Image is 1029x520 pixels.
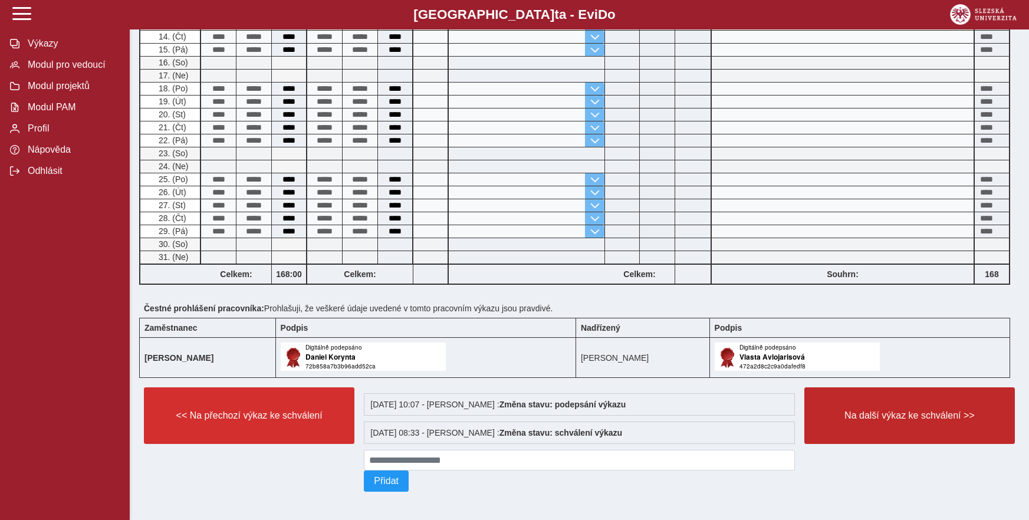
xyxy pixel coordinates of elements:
span: Výkazy [24,38,120,49]
b: [PERSON_NAME] [144,353,213,363]
div: [DATE] 08:33 - [PERSON_NAME] : [364,422,795,444]
b: Podpis [281,323,308,333]
b: [GEOGRAPHIC_DATA] a - Evi [35,7,994,22]
span: 16. (So) [156,58,188,67]
b: Změna stavu: schválení výkazu [499,428,623,437]
b: 168 [975,269,1009,279]
b: Nadřízený [581,323,620,333]
span: 18. (Po) [156,84,188,93]
span: Modul PAM [24,102,120,113]
b: Podpis [715,323,742,333]
b: Čestné prohlášení pracovníka: [144,304,264,313]
span: 23. (So) [156,149,188,158]
b: Změna stavu: podepsání výkazu [499,400,626,409]
td: [PERSON_NAME] [576,338,709,378]
span: Přidat [374,476,399,486]
span: Modul pro vedoucí [24,60,120,70]
button: << Na přechozí výkaz ke schválení [144,387,354,444]
span: Na další výkaz ke schválení >> [814,410,1005,421]
img: Digitálně podepsáno uživatelem [715,343,880,371]
span: o [607,7,616,22]
img: Digitálně podepsáno uživatelem [281,343,446,371]
span: Odhlásit [24,166,120,176]
b: Celkem: [201,269,271,279]
span: 24. (Ne) [156,162,189,171]
button: Na další výkaz ke schválení >> [804,387,1015,444]
b: Celkem: [604,269,675,279]
span: Profil [24,123,120,134]
span: 28. (Čt) [156,213,186,223]
span: t [554,7,558,22]
div: [DATE] 10:07 - [PERSON_NAME] : [364,393,795,416]
b: Zaměstnanec [144,323,197,333]
span: Nápověda [24,144,120,155]
span: 21. (Čt) [156,123,186,132]
b: Souhrn: [827,269,859,279]
span: 26. (Út) [156,187,186,197]
span: 17. (Ne) [156,71,189,80]
span: 27. (St) [156,200,186,210]
span: D [598,7,607,22]
span: 15. (Pá) [156,45,188,54]
span: 31. (Ne) [156,252,189,262]
button: Přidat [364,470,409,492]
b: 168:00 [272,269,306,279]
img: logo_web_su.png [950,4,1017,25]
span: << Na přechozí výkaz ke schválení [154,410,344,421]
div: Prohlašuji, že veškeré údaje uvedené v tomto pracovním výkazu jsou pravdivé. [139,299,1020,318]
span: 20. (St) [156,110,186,119]
b: Celkem: [307,269,413,279]
span: 14. (Čt) [156,32,186,41]
span: 19. (Út) [156,97,186,106]
span: 22. (Pá) [156,136,188,145]
span: 25. (Po) [156,175,188,184]
span: 30. (So) [156,239,188,249]
span: 29. (Pá) [156,226,188,236]
span: Modul projektů [24,81,120,91]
